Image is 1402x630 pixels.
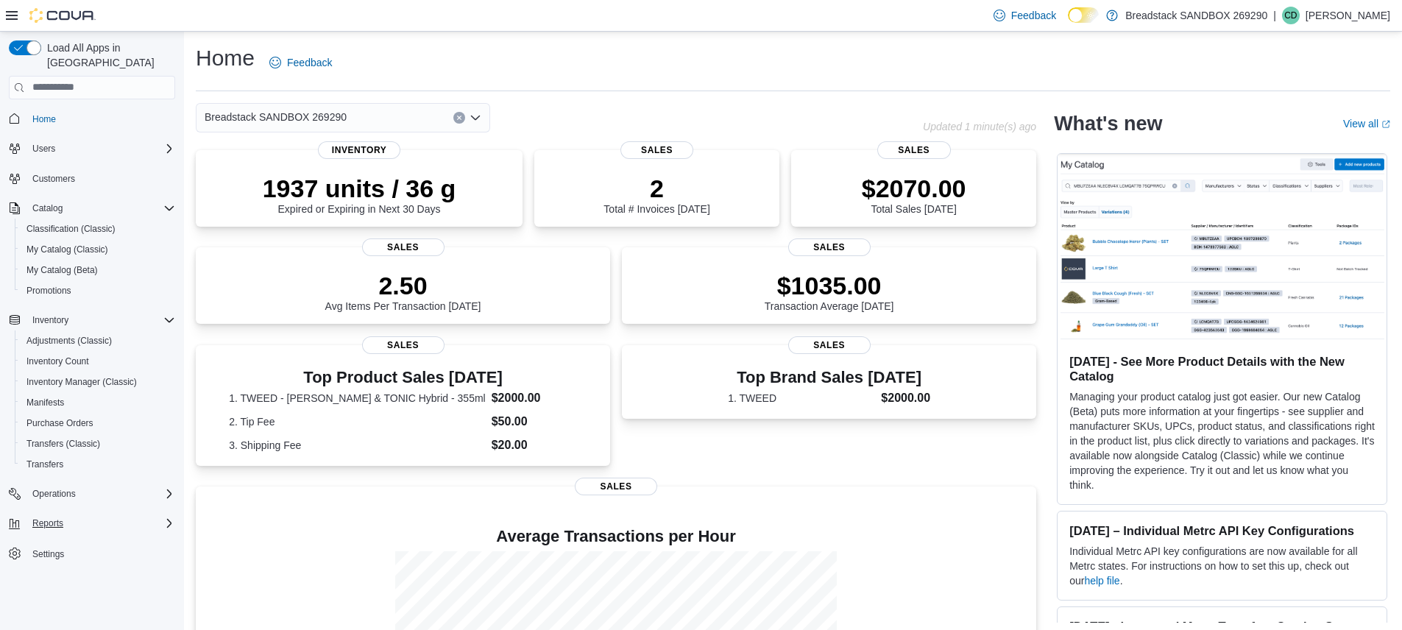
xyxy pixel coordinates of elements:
span: My Catalog (Beta) [21,261,175,279]
p: Updated 1 minute(s) ago [923,121,1036,132]
span: My Catalog (Classic) [26,244,108,255]
span: Feedback [287,55,332,70]
dd: $2000.00 [492,389,577,407]
dd: $20.00 [492,436,577,454]
span: Home [32,113,56,125]
span: Adjustments (Classic) [26,335,112,347]
span: Adjustments (Classic) [21,332,175,350]
nav: Complex example [9,102,175,603]
span: Users [26,140,175,157]
button: Users [3,138,181,159]
div: Transaction Average [DATE] [765,271,894,312]
span: Operations [26,485,175,503]
button: Clear input [453,112,465,124]
span: Transfers (Classic) [26,438,100,450]
p: Managing your product catalog just got easier. Our new Catalog (Beta) puts more information at yo... [1069,389,1375,492]
a: Transfers [21,456,69,473]
a: Adjustments (Classic) [21,332,118,350]
span: Sales [788,336,871,354]
h3: Top Product Sales [DATE] [229,369,577,386]
span: Purchase Orders [26,417,93,429]
button: My Catalog (Beta) [15,260,181,280]
a: Settings [26,545,70,563]
button: My Catalog (Classic) [15,239,181,260]
p: 1937 units / 36 g [263,174,456,203]
span: Operations [32,488,76,500]
p: 2 [603,174,709,203]
h3: Top Brand Sales [DATE] [728,369,930,386]
p: Breadstack SANDBOX 269290 [1125,7,1267,24]
button: Catalog [26,199,68,217]
span: Inventory [32,314,68,326]
span: Purchase Orders [21,414,175,432]
button: Inventory Count [15,351,181,372]
a: Feedback [988,1,1062,30]
button: Customers [3,168,181,189]
span: Promotions [26,285,71,297]
button: Classification (Classic) [15,219,181,239]
svg: External link [1381,120,1390,129]
span: Sales [362,336,445,354]
span: Inventory [26,311,175,329]
span: My Catalog (Classic) [21,241,175,258]
div: Expired or Expiring in Next 30 Days [263,174,456,215]
button: Settings [3,542,181,564]
span: Manifests [26,397,64,408]
button: Promotions [15,280,181,301]
span: Settings [32,548,64,560]
button: Home [3,108,181,130]
span: Customers [32,173,75,185]
span: Inventory Manager (Classic) [26,376,137,388]
p: | [1273,7,1276,24]
dt: 1. TWEED - [PERSON_NAME] & TONIC Hybrid - 355ml [229,391,486,406]
a: Inventory Count [21,353,95,370]
dd: $2000.00 [881,389,930,407]
span: Reports [26,514,175,532]
h4: Average Transactions per Hour [208,528,1024,545]
img: Cova [29,8,96,23]
button: Reports [26,514,69,532]
dt: 1. TWEED [728,391,875,406]
div: Avg Items Per Transaction [DATE] [325,271,481,312]
a: Transfers (Classic) [21,435,106,453]
a: Home [26,110,62,128]
p: [PERSON_NAME] [1306,7,1390,24]
button: Reports [3,513,181,534]
span: Transfers [26,459,63,470]
h1: Home [196,43,255,73]
span: Classification (Classic) [21,220,175,238]
button: Transfers [15,454,181,475]
span: Inventory Manager (Classic) [21,373,175,391]
span: Reports [32,517,63,529]
span: Home [26,110,175,128]
a: Purchase Orders [21,414,99,432]
a: My Catalog (Classic) [21,241,114,258]
button: Open list of options [470,112,481,124]
span: Customers [26,169,175,188]
h2: What's new [1054,112,1162,135]
span: CD [1284,7,1297,24]
a: help file [1084,575,1119,587]
span: Catalog [26,199,175,217]
a: Customers [26,170,81,188]
span: Sales [877,141,951,159]
span: Load All Apps in [GEOGRAPHIC_DATA] [41,40,175,70]
p: $1035.00 [765,271,894,300]
span: Settings [26,544,175,562]
h3: [DATE] – Individual Metrc API Key Configurations [1069,523,1375,538]
button: Operations [3,484,181,504]
a: My Catalog (Beta) [21,261,104,279]
dt: 3. Shipping Fee [229,438,486,453]
div: Chanh Doan [1282,7,1300,24]
h3: [DATE] - See More Product Details with the New Catalog [1069,354,1375,383]
a: Inventory Manager (Classic) [21,373,143,391]
button: Catalog [3,198,181,219]
a: Promotions [21,282,77,300]
a: View allExternal link [1343,118,1390,130]
span: Inventory Count [26,355,89,367]
button: Adjustments (Classic) [15,330,181,351]
span: Classification (Classic) [26,223,116,235]
a: Feedback [263,48,338,77]
span: Users [32,143,55,155]
button: Inventory [26,311,74,329]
